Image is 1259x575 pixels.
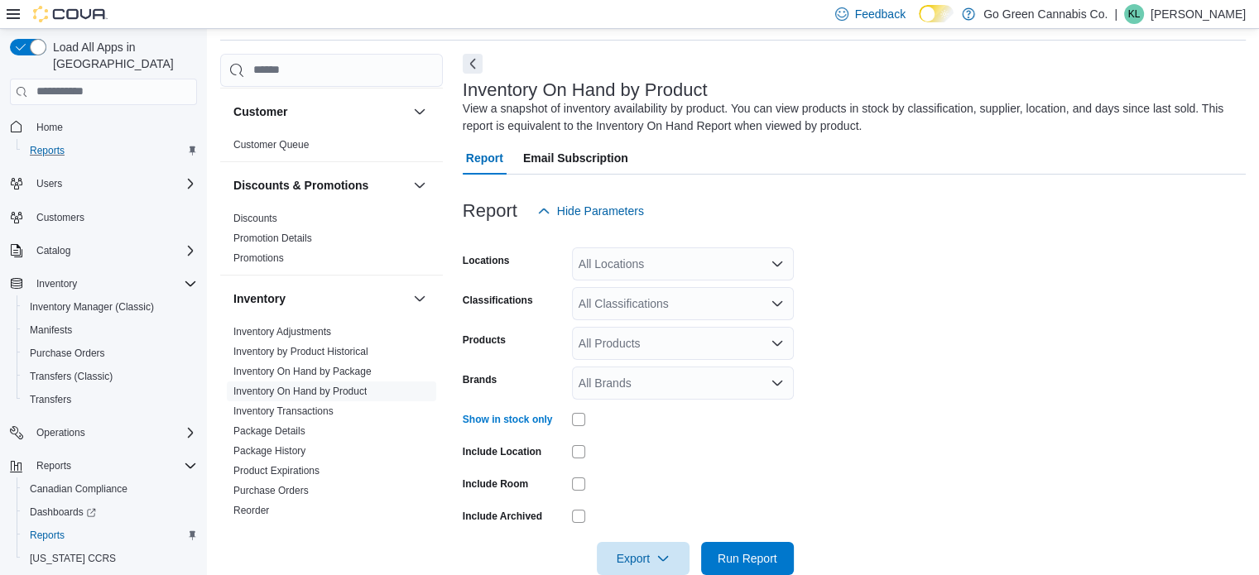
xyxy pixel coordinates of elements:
[771,376,784,390] button: Open list of options
[771,337,784,350] button: Open list of options
[17,547,204,570] button: [US_STATE] CCRS
[17,295,204,319] button: Inventory Manager (Classic)
[233,326,331,338] a: Inventory Adjustments
[233,103,287,120] h3: Customer
[17,365,204,388] button: Transfers (Classic)
[36,277,77,290] span: Inventory
[1128,4,1141,24] span: KL
[17,139,204,162] button: Reports
[233,445,305,457] a: Package History
[3,115,204,139] button: Home
[17,501,204,524] a: Dashboards
[30,323,72,337] span: Manifests
[30,482,127,496] span: Canadian Compliance
[597,542,690,575] button: Export
[718,550,777,567] span: Run Report
[771,257,784,271] button: Open list of options
[1114,4,1117,24] p: |
[23,525,71,545] a: Reports
[463,100,1237,135] div: View a snapshot of inventory availability by product. You can view products in stock by classific...
[233,325,331,338] span: Inventory Adjustments
[36,177,62,190] span: Users
[220,208,443,275] div: Discounts & Promotions
[233,425,305,437] a: Package Details
[233,485,309,496] a: Purchase Orders
[23,297,161,317] a: Inventory Manager (Classic)
[233,405,334,418] span: Inventory Transactions
[220,322,443,547] div: Inventory
[233,252,284,265] span: Promotions
[17,524,204,547] button: Reports
[919,5,954,22] input: Dark Mode
[30,144,65,157] span: Reports
[23,320,197,340] span: Manifests
[30,241,197,261] span: Catalog
[30,117,197,137] span: Home
[23,141,197,161] span: Reports
[919,22,920,23] span: Dark Mode
[410,175,430,195] button: Discounts & Promotions
[30,274,84,294] button: Inventory
[233,177,368,194] h3: Discounts & Promotions
[463,333,506,347] label: Products
[463,510,542,523] label: Include Archived
[233,138,309,151] span: Customer Queue
[233,365,372,378] span: Inventory On Hand by Package
[233,424,305,438] span: Package Details
[30,506,96,519] span: Dashboards
[233,232,312,244] a: Promotion Details
[30,423,92,443] button: Operations
[17,477,204,501] button: Canadian Compliance
[3,172,204,195] button: Users
[23,525,197,545] span: Reports
[463,294,533,307] label: Classifications
[233,405,334,417] a: Inventory Transactions
[233,139,309,151] a: Customer Queue
[233,103,406,120] button: Customer
[463,201,517,221] h3: Report
[3,239,204,262] button: Catalog
[233,177,406,194] button: Discounts & Promotions
[3,272,204,295] button: Inventory
[23,343,197,363] span: Purchase Orders
[463,477,528,491] label: Include Room
[30,117,70,137] a: Home
[30,300,154,314] span: Inventory Manager (Classic)
[463,413,553,426] label: Show in stock only
[1151,4,1246,24] p: [PERSON_NAME]
[463,80,708,100] h3: Inventory On Hand by Product
[30,552,116,565] span: [US_STATE] CCRS
[233,213,277,224] a: Discounts
[233,345,368,358] span: Inventory by Product Historical
[233,290,406,307] button: Inventory
[36,459,71,472] span: Reports
[410,289,430,309] button: Inventory
[220,135,443,161] div: Customer
[466,141,503,175] span: Report
[30,174,69,194] button: Users
[523,141,628,175] span: Email Subscription
[30,208,91,228] a: Customers
[233,212,277,225] span: Discounts
[23,479,134,499] a: Canadian Compliance
[23,297,197,317] span: Inventory Manager (Classic)
[17,319,204,342] button: Manifests
[3,454,204,477] button: Reports
[33,6,108,22] img: Cova
[607,542,680,575] span: Export
[30,529,65,542] span: Reports
[30,370,113,383] span: Transfers (Classic)
[46,39,197,72] span: Load All Apps in [GEOGRAPHIC_DATA]
[30,423,197,443] span: Operations
[36,121,63,134] span: Home
[30,393,71,406] span: Transfers
[30,456,78,476] button: Reports
[233,465,320,477] a: Product Expirations
[23,479,197,499] span: Canadian Compliance
[36,211,84,224] span: Customers
[983,4,1108,24] p: Go Green Cannabis Co.
[30,207,197,228] span: Customers
[233,444,305,458] span: Package History
[233,366,372,377] a: Inventory On Hand by Package
[771,297,784,310] button: Open list of options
